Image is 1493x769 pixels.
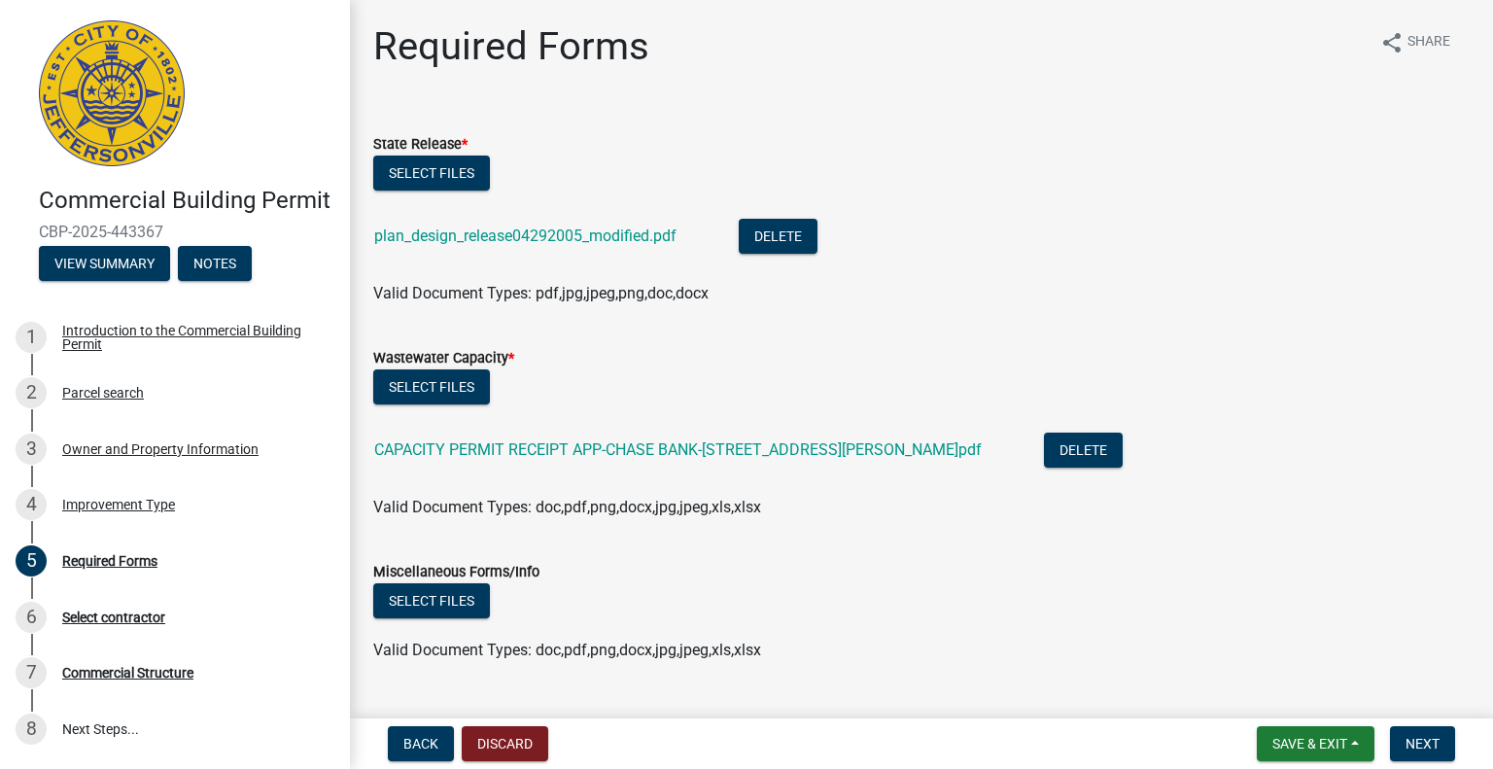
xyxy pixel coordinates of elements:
div: Introduction to the Commercial Building Permit [62,324,319,351]
button: Select files [373,369,490,404]
button: Notes [178,246,252,281]
wm-modal-confirm: Summary [39,257,170,272]
wm-modal-confirm: Delete Document [1044,442,1123,461]
div: 6 [16,602,47,633]
i: share [1380,31,1404,54]
span: Back [403,736,438,752]
span: Valid Document Types: doc,pdf,png,docx,jpg,jpeg,xls,xlsx [373,498,761,516]
div: Required Forms [62,554,157,568]
div: Commercial Structure [62,666,193,680]
div: Owner and Property Information [62,442,259,456]
div: Parcel search [62,386,144,400]
div: 5 [16,545,47,577]
button: Back [388,726,454,761]
button: Select files [373,156,490,191]
button: Delete [739,219,817,254]
button: Select files [373,583,490,618]
div: 7 [16,657,47,688]
label: Miscellaneous Forms/Info [373,566,539,579]
span: Valid Document Types: doc,pdf,png,docx,jpg,jpeg,xls,xlsx [373,641,761,659]
a: plan_design_release04292005_modified.pdf [374,227,677,245]
h1: Required Forms [373,23,649,70]
button: Save & Exit [1257,726,1374,761]
div: Improvement Type [62,498,175,511]
button: Discard [462,726,548,761]
span: Valid Document Types: pdf,jpg,jpeg,png,doc,docx [373,284,709,302]
div: Select contractor [62,611,165,624]
label: Wastewater Capacity [373,352,514,366]
div: 2 [16,377,47,408]
div: 4 [16,489,47,520]
a: CAPACITY PERMIT RECEIPT APP-CHASE BANK-[STREET_ADDRESS][PERSON_NAME]pdf [374,440,982,459]
div: 3 [16,434,47,465]
button: Next [1390,726,1455,761]
span: CBP-2025-443367 [39,223,311,241]
div: 1 [16,322,47,353]
span: Share [1407,31,1450,54]
h4: Commercial Building Permit [39,187,334,215]
button: shareShare [1365,23,1466,61]
button: Delete [1044,433,1123,468]
button: View Summary [39,246,170,281]
wm-modal-confirm: Notes [178,257,252,272]
span: Save & Exit [1272,736,1347,752]
div: 8 [16,714,47,745]
wm-modal-confirm: Delete Document [739,228,817,247]
label: State Release [373,138,468,152]
img: City of Jeffersonville, Indiana [39,20,185,166]
span: Next [1406,736,1440,752]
